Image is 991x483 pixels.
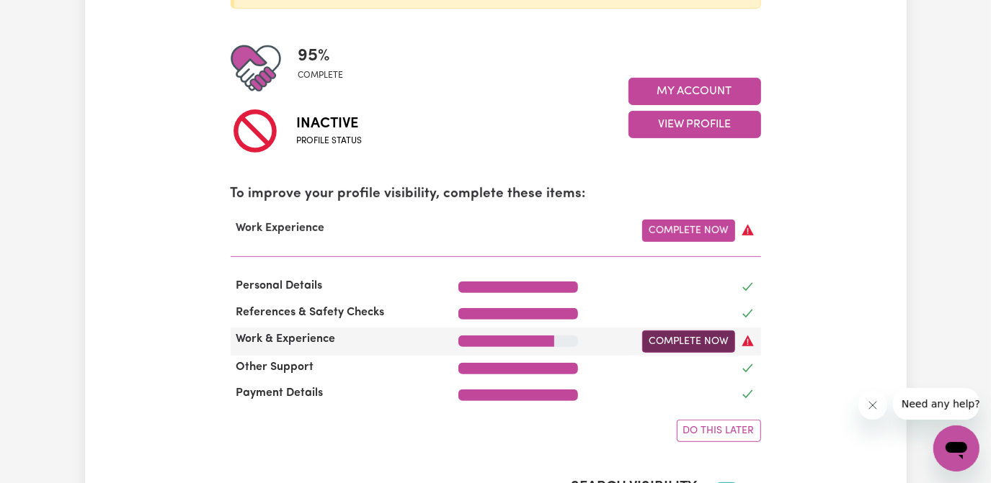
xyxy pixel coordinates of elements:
[298,43,355,94] div: Profile completeness: 95%
[298,69,344,82] span: complete
[683,425,755,436] span: Do this later
[933,425,979,471] iframe: Button to launch messaging window
[642,220,735,242] a: Complete Now
[231,387,329,399] span: Payment Details
[298,43,344,69] span: 95 %
[231,280,329,292] span: Personal Details
[628,78,761,105] button: My Account
[231,361,320,373] span: Other Support
[231,307,391,318] span: References & Safety Checks
[642,330,735,353] a: Complete Now
[231,333,342,345] span: Work & Experience
[628,111,761,138] button: View Profile
[297,113,363,135] span: Inactive
[858,391,887,420] iframe: Close message
[231,222,331,234] span: Work Experience
[677,420,761,442] button: Do this later
[231,184,761,205] p: To improve your profile visibility, complete these items:
[893,388,979,420] iframe: Message from company
[9,10,87,22] span: Need any help?
[297,135,363,148] span: Profile status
